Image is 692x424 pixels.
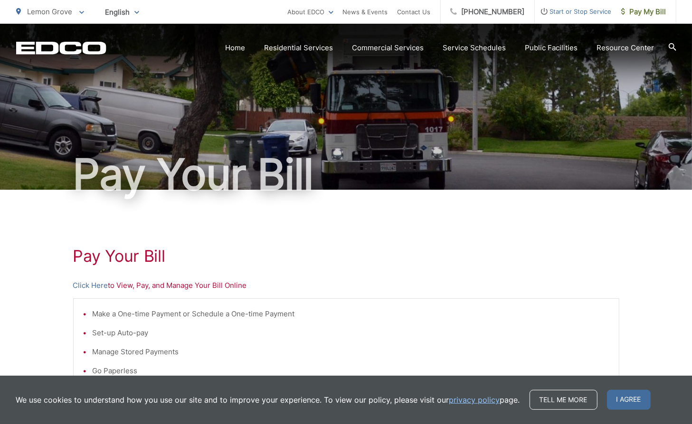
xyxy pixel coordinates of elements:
a: EDCD logo. Return to the homepage. [16,41,106,55]
span: Lemon Grove [28,7,73,16]
span: English [98,4,146,20]
p: We use cookies to understand how you use our site and to improve your experience. To view our pol... [16,394,520,406]
span: I agree [607,390,651,410]
a: Click Here [73,280,108,291]
span: Pay My Bill [621,6,666,18]
a: Public Facilities [525,42,578,54]
a: Tell me more [530,390,597,410]
li: Manage Stored Payments [93,346,609,358]
li: Go Paperless [93,365,609,377]
a: Resource Center [597,42,654,54]
li: Make a One-time Payment or Schedule a One-time Payment [93,308,609,320]
li: Set-up Auto-pay [93,327,609,339]
a: News & Events [343,6,388,18]
a: Service Schedules [443,42,506,54]
a: Commercial Services [352,42,424,54]
h1: Pay Your Bill [16,151,676,198]
a: Contact Us [398,6,431,18]
a: Home [226,42,246,54]
a: privacy policy [449,394,500,406]
a: Residential Services [265,42,333,54]
p: to View, Pay, and Manage Your Bill Online [73,280,619,291]
a: About EDCO [288,6,333,18]
h1: Pay Your Bill [73,247,619,266]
